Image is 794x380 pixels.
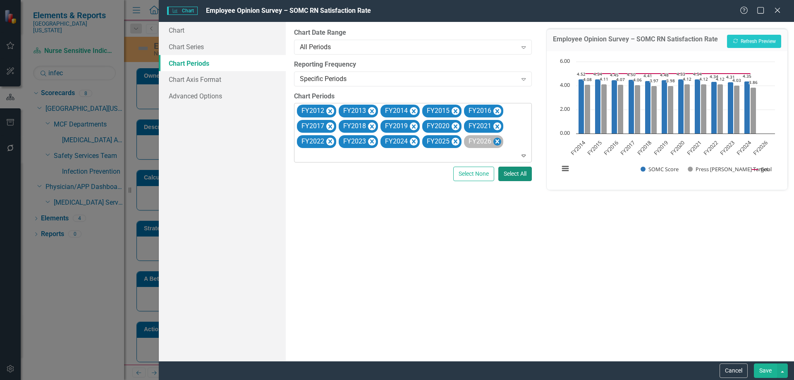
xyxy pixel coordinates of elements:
path: FY2022, 4.34. SOMC Score. [711,81,717,134]
path: FY2017, 4.5. SOMC Score. [628,79,634,134]
div: FY2021 [466,120,493,132]
div: FY2023 [341,136,367,148]
text: FY2018 [635,139,653,156]
text: 6.00 [560,57,570,65]
text: FY2021 [685,139,702,156]
path: FY2021, 4.12. Press Ganey Target. [701,84,706,134]
path: FY2020, 4.12. Press Ganey Target. [684,84,690,134]
text: 3.86 [749,79,758,85]
div: FY2025 [424,136,451,148]
path: FY2019, 3.98. Press Ganey Target. [667,86,673,134]
div: FY2016 [466,105,493,117]
path: FY2022, 4.12. Press Ganey Target. [717,84,723,134]
text: FY2022 [702,139,719,156]
path: FY2018, 4.41. SOMC Score. [645,81,651,134]
text: 4.12 [683,76,691,82]
div: FY2018 [341,120,367,132]
div: Remove FY2019 [410,122,418,130]
div: FY2019 [383,120,409,132]
text: 4.12 [699,76,708,82]
div: Remove FY2020 [452,122,459,130]
button: View chart menu, Chart [560,163,571,174]
div: Remove FY2013 [368,107,376,115]
div: Remove FY2015 [452,107,459,115]
path: FY2024, 4.35. SOMC Score. [744,81,750,134]
text: 4.08 [583,76,592,82]
span: Chart [167,7,198,15]
text: 4.06 [633,77,642,83]
text: 3.98 [666,78,675,84]
div: FY2014 [383,105,409,117]
div: All Periods [300,42,517,52]
text: 4.52 [577,71,586,77]
text: 4.53 [677,71,685,77]
text: FY2014 [569,139,587,156]
button: Select All [498,167,532,181]
div: FY2015 [424,105,451,117]
div: Remove FY2018 [368,122,376,130]
text: 4.31 [726,74,735,80]
text: 4.54 [593,71,602,77]
label: Chart Periods [294,92,531,101]
div: FY2020 [424,120,451,132]
div: Remove FY2026 [493,138,501,146]
path: FY2016, 4.07. Press Ganey Target. [617,84,623,134]
text: 4.12 [716,76,725,82]
path: FY2018, 3.97. Press Ganey Target. [651,86,657,134]
div: FY2012 [299,105,325,117]
path: FY2017, 4.06. Press Ganey Target. [634,85,640,134]
text: FY2019 [652,139,669,156]
text: FY2015 [586,139,603,156]
svg: Interactive chart [555,57,779,182]
path: FY2021, 4.54. SOMC Score. [694,79,700,134]
path: FY2016, 4.45. SOMC Score. [611,80,617,134]
div: Remove FY2012 [326,107,334,115]
div: Remove FY2024 [410,138,418,146]
path: FY2015, 4.11. Press Ganey Target. [601,84,607,134]
text: 0.00 [560,129,570,136]
div: Chart. Highcharts interactive chart. [555,57,779,182]
text: 2.00 [560,105,570,112]
button: Show Goal [752,165,772,173]
g: Press Ganey Target, series 2 of 3. Bar series with 12 bars. [584,62,767,134]
button: Show SOMC Score [641,165,679,173]
div: Remove FY2022 [326,138,334,146]
text: 4.54 [693,71,702,77]
button: Select None [453,167,494,181]
text: 4.50 [627,72,636,77]
path: FY2023, 4.31. SOMC Score. [727,82,733,134]
text: FY2024 [735,139,753,156]
path: FY2020, 4.53. SOMC Score. [678,79,684,134]
path: FY2014, 4.52. SOMC Score. [578,79,584,134]
div: Remove FY2021 [493,122,501,130]
path: FY2014, 4.08. Press Ganey Target. [584,84,590,134]
text: 4.11 [600,76,608,82]
text: FY2016 [602,139,619,156]
h3: Employee Opinion Survey – SOMC RN Satisfaction Rate [553,36,718,45]
div: Remove FY2025 [452,138,459,146]
a: Chart Series [159,38,286,55]
path: FY2019, 4.48. SOMC Score. [661,80,667,134]
text: 4.48 [660,72,669,78]
text: 4.03 [732,77,741,83]
a: Advanced Options [159,88,286,104]
span: Employee Opinion Survey – SOMC RN Satisfaction Rate [206,7,371,14]
a: Chart [159,22,286,38]
label: Reporting Frequency [294,60,531,69]
button: Save [754,363,777,378]
text: 4.07 [616,76,625,82]
div: Remove FY2023 [368,138,376,146]
label: Chart Date Range [294,28,531,38]
div: Remove FY2017 [326,122,334,130]
text: FY2017 [619,139,636,156]
text: 4.34 [710,74,718,79]
text: FY2023 [718,139,736,156]
text: 4.35 [743,73,751,79]
button: Show Press Ganey Target [688,165,743,173]
text: 3.97 [650,78,658,84]
a: Chart Periods [159,55,286,72]
g: Goal, series 3 of 3. Line with 12 data points. [583,72,751,75]
button: Cancel [720,363,748,378]
text: 4.41 [643,73,652,79]
path: FY2023, 4.03. Press Ganey Target. [734,85,739,134]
